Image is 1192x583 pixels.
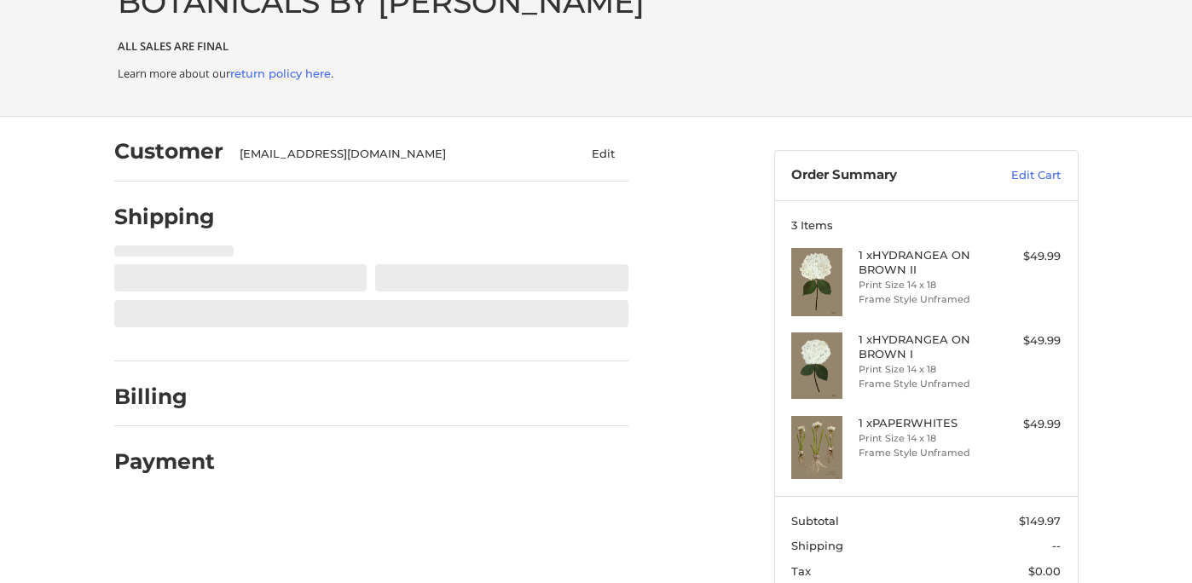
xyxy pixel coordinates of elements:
h2: Payment [114,448,215,475]
h3: Order Summary [791,167,975,184]
h2: Billing [114,384,214,410]
span: -- [1052,539,1061,552]
h2: Shipping [114,204,215,230]
div: $49.99 [993,248,1061,265]
li: Frame Style Unframed [859,446,989,460]
span: $0.00 [1028,564,1061,578]
div: $49.99 [993,332,1061,349]
h2: Customer [114,138,223,165]
li: Print Size 14 x 18 [859,362,989,377]
h4: 1 x HYDRANGEA ON BROWN I [859,332,989,361]
li: Print Size 14 x 18 [859,278,989,292]
span: Subtotal [791,514,839,528]
span: $149.97 [1019,514,1061,528]
p: Learn more about our . [118,66,1074,83]
span: Shipping [791,539,843,552]
h4: 1 x HYDRANGEA ON BROWN II [859,248,989,276]
div: [EMAIL_ADDRESS][DOMAIN_NAME] [240,146,546,163]
a: Edit Cart [975,167,1061,184]
b: ALL SALES ARE FINAL [118,38,229,54]
li: Frame Style Unframed [859,292,989,307]
button: Edit [579,141,628,166]
a: return policy here [230,66,331,80]
span: Tax [791,564,811,578]
div: $49.99 [993,416,1061,433]
h3: 3 Items [791,218,1061,232]
li: Frame Style Unframed [859,377,989,391]
h4: 1 x PAPERWHITES [859,416,989,430]
li: Print Size 14 x 18 [859,431,989,446]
